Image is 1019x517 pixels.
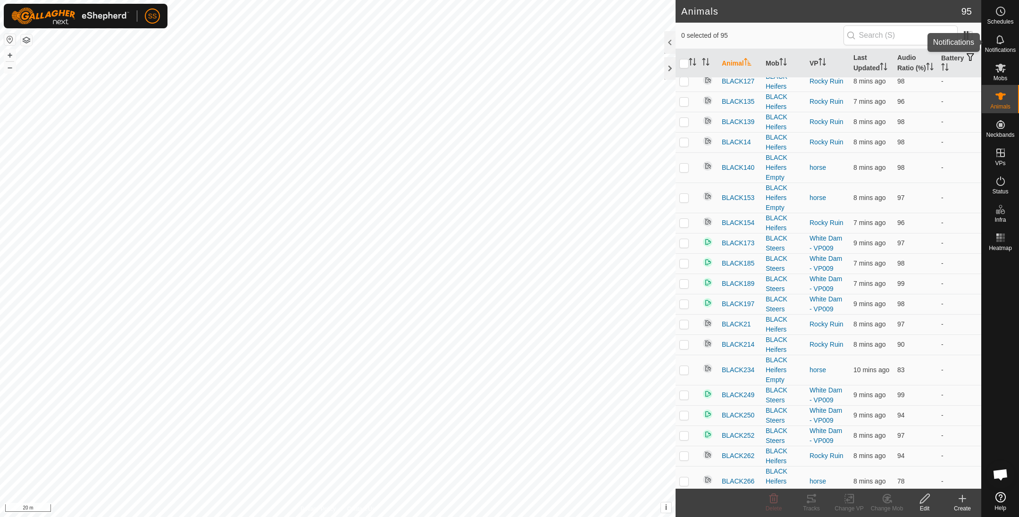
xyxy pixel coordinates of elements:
[897,138,905,146] span: 98
[906,504,944,513] div: Edit
[853,118,885,125] span: 30 Sept 2025, 4:14 pm
[347,505,375,513] a: Contact Us
[937,233,981,253] td: -
[941,65,949,72] p-sorticon: Activate to sort
[702,115,713,126] img: returning off
[766,92,802,112] div: BLACK Heifers
[702,338,713,349] img: returning off
[853,391,885,399] span: 30 Sept 2025, 4:13 pm
[766,505,782,512] span: Delete
[853,320,885,328] span: 30 Sept 2025, 4:14 pm
[810,219,844,226] a: Rocky Ruin
[722,365,754,375] span: BLACK234
[762,49,806,78] th: Mob
[681,6,961,17] h2: Animals
[994,217,1006,223] span: Infra
[853,239,885,247] span: 30 Sept 2025, 4:13 pm
[766,385,802,405] div: BLACK Steers
[766,446,802,466] div: BLACK Heifers
[148,11,157,21] span: SS
[4,34,16,45] button: Reset Map
[987,19,1013,25] span: Schedules
[766,153,802,183] div: BLACK Heifers Empty
[4,62,16,73] button: –
[766,335,802,355] div: BLACK Heifers
[702,474,713,485] img: returning off
[689,59,696,67] p-sorticon: Activate to sort
[990,104,1011,109] span: Animals
[819,59,826,67] p-sorticon: Activate to sort
[853,98,885,105] span: 30 Sept 2025, 4:15 pm
[853,432,885,439] span: 30 Sept 2025, 4:14 pm
[702,216,713,227] img: returning off
[810,98,844,105] a: Rocky Ruin
[766,426,802,446] div: BLACK Steers
[744,59,752,67] p-sorticon: Activate to sort
[830,504,868,513] div: Change VP
[702,257,713,268] img: returning on
[995,160,1005,166] span: VPs
[766,315,802,334] div: BLACK Heifers
[937,112,981,132] td: -
[810,275,842,292] a: White Dam - VP009
[702,59,710,67] p-sorticon: Activate to sort
[702,388,713,400] img: returning on
[810,77,844,85] a: Rocky Ruin
[779,59,787,67] p-sorticon: Activate to sort
[897,452,905,459] span: 94
[722,137,751,147] span: BLACK14
[806,49,850,78] th: VP
[722,218,754,228] span: BLACK154
[722,76,754,86] span: BLACK127
[810,138,844,146] a: Rocky Ruin
[897,239,905,247] span: 97
[937,71,981,92] td: -
[853,138,885,146] span: 30 Sept 2025, 4:14 pm
[810,234,842,252] a: White Dam - VP009
[937,385,981,405] td: -
[853,219,885,226] span: 30 Sept 2025, 4:15 pm
[989,245,1012,251] span: Heatmap
[722,258,754,268] span: BLACK185
[722,340,754,350] span: BLACK214
[926,64,934,72] p-sorticon: Activate to sort
[702,363,713,374] img: returning off
[937,466,981,496] td: -
[702,429,713,440] img: returning on
[766,183,802,213] div: BLACK Heifers Empty
[665,503,667,511] span: i
[986,460,1015,489] div: Open chat
[766,406,802,425] div: BLACK Steers
[897,411,905,419] span: 94
[897,219,905,226] span: 96
[702,236,713,248] img: returning on
[853,194,885,201] span: 30 Sept 2025, 4:14 pm
[897,194,905,201] span: 97
[4,50,16,61] button: +
[853,411,885,419] span: 30 Sept 2025, 4:13 pm
[937,213,981,233] td: -
[853,77,885,85] span: 30 Sept 2025, 4:14 pm
[810,255,842,272] a: White Dam - VP009
[937,425,981,446] td: -
[937,274,981,294] td: -
[681,31,844,41] span: 0 selected of 95
[897,300,905,308] span: 98
[897,98,905,105] span: 96
[661,502,671,513] button: i
[810,477,826,485] a: horse
[11,8,129,25] img: Gallagher Logo
[853,477,885,485] span: 30 Sept 2025, 4:14 pm
[844,25,958,45] input: Search (S)
[985,47,1016,53] span: Notifications
[897,366,905,374] span: 83
[722,238,754,248] span: BLACK173
[722,476,754,486] span: BLACK266
[897,280,905,287] span: 99
[937,152,981,183] td: -
[810,341,844,348] a: Rocky Ruin
[937,355,981,385] td: -
[961,4,972,18] span: 95
[937,446,981,466] td: -
[810,427,842,444] a: White Dam - VP009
